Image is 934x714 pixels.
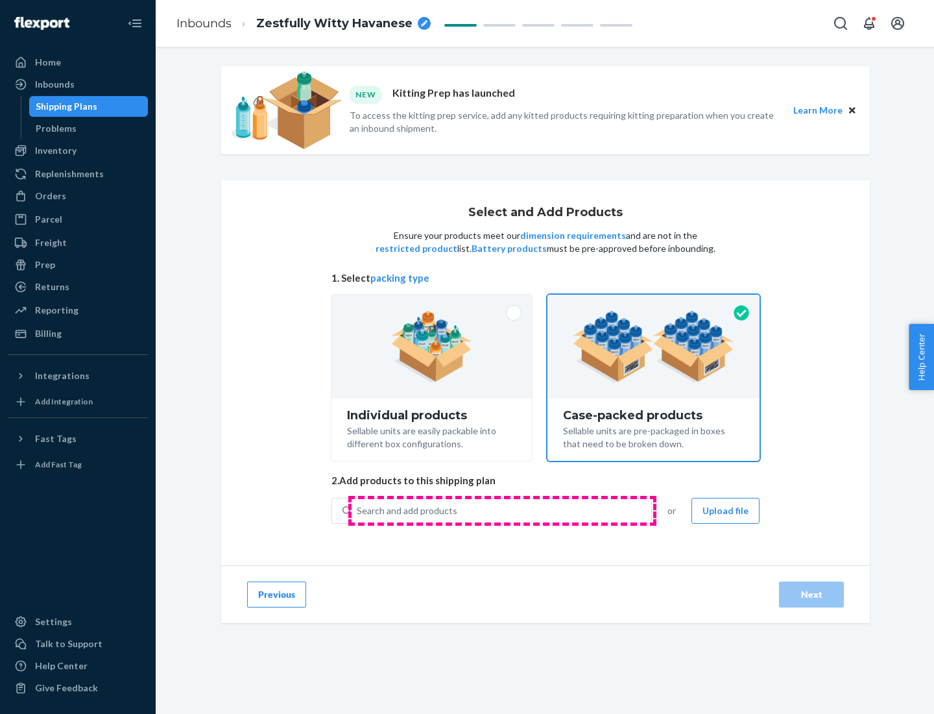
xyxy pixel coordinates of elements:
[370,271,429,285] button: packing type
[35,637,102,650] div: Talk to Support
[667,504,676,517] span: or
[166,5,441,43] ol: breadcrumbs
[573,311,734,382] img: case-pack.59cecea509d18c883b923b81aeac6d0b.png
[35,280,69,293] div: Returns
[472,242,547,255] button: Battery products
[392,86,515,103] p: Kitting Prep has launched
[8,428,148,449] button: Fast Tags
[563,409,744,422] div: Case-packed products
[331,474,760,487] span: 2. Add products to this shipping plan
[468,206,623,219] h1: Select and Add Products
[35,369,90,382] div: Integrations
[347,422,516,450] div: Sellable units are easily packable into different box configurations.
[8,300,148,321] a: Reporting
[35,56,61,69] div: Home
[35,258,55,271] div: Prep
[374,229,717,255] p: Ensure your products meet our and are not in the list. must be pre-approved before inbounding.
[845,103,859,117] button: Close
[8,186,148,206] a: Orders
[35,190,66,203] div: Orders
[357,504,457,517] div: Search and add products
[8,277,148,297] a: Returns
[376,242,457,255] button: restricted product
[29,96,149,117] a: Shipping Plans
[909,324,934,390] button: Help Center
[8,634,148,654] a: Talk to Support
[35,213,62,226] div: Parcel
[828,10,854,36] button: Open Search Box
[8,678,148,698] button: Give Feedback
[350,109,782,135] p: To access the kitting prep service, add any kitted products requiring kitting preparation when yo...
[29,118,149,139] a: Problems
[14,17,69,30] img: Flexport logo
[35,78,75,91] div: Inbounds
[36,100,97,113] div: Shipping Plans
[35,432,77,445] div: Fast Tags
[8,254,148,275] a: Prep
[8,52,148,73] a: Home
[8,164,148,184] a: Replenishments
[350,86,382,103] div: NEW
[8,365,148,386] button: Integrations
[35,236,67,249] div: Freight
[793,103,843,117] button: Learn More
[8,232,148,253] a: Freight
[35,682,98,695] div: Give Feedback
[35,304,78,317] div: Reporting
[790,588,833,601] div: Next
[35,659,88,672] div: Help Center
[35,144,77,157] div: Inventory
[247,582,306,608] button: Previous
[35,615,72,628] div: Settings
[8,391,148,412] a: Add Integration
[331,271,760,285] span: 1. Select
[885,10,911,36] button: Open account menu
[36,122,77,135] div: Problems
[122,10,148,36] button: Close Navigation
[691,498,760,524] button: Upload file
[8,140,148,161] a: Inventory
[779,582,844,608] button: Next
[563,422,744,450] div: Sellable units are pre-packaged in boxes that need to be broken down.
[8,323,148,344] a: Billing
[35,459,82,470] div: Add Fast Tag
[8,611,148,632] a: Settings
[35,167,104,180] div: Replenishments
[347,409,516,422] div: Individual products
[391,311,472,382] img: individual-pack.facf35554cb0f1810c75b2bd6df2d64e.png
[35,327,62,340] div: Billing
[856,10,882,36] button: Open notifications
[35,396,93,407] div: Add Integration
[8,454,148,475] a: Add Fast Tag
[8,209,148,230] a: Parcel
[8,656,148,676] a: Help Center
[520,229,626,242] button: dimension requirements
[256,16,413,32] span: Zestfully Witty Havanese
[176,16,232,31] a: Inbounds
[8,74,148,95] a: Inbounds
